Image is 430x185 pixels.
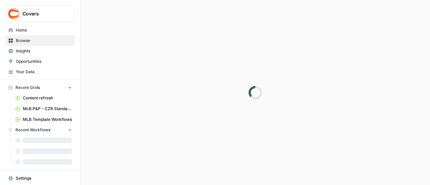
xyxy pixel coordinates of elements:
a: Content refresh [12,93,75,103]
button: Recent Workflows [5,125,75,135]
span: Settings [16,175,72,181]
a: Settings [5,173,75,184]
span: Your Data [16,69,72,75]
img: Covers Logo [8,8,20,20]
span: Browse [16,38,72,44]
span: Opportunities [16,58,72,64]
span: Content refresh [23,95,72,101]
a: MLB Template Workflows [12,114,75,125]
a: Your Data [5,66,75,77]
span: Insights [16,48,72,54]
a: Home [5,25,75,36]
a: Browse [5,35,75,46]
span: Recent Grids [15,85,40,91]
span: MLB P&P - CZR Standard (Production) Grid [23,106,72,112]
span: MLB Template Workflows [23,117,72,123]
span: Recent Workflows [15,127,50,133]
button: Workspace: Covers [5,5,75,22]
span: Covers [23,10,63,17]
a: Insights [5,46,75,56]
a: Opportunities [5,56,75,67]
span: Home [16,27,72,33]
button: Recent Grids [5,83,75,93]
a: MLB P&P - CZR Standard (Production) Grid [12,103,75,114]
